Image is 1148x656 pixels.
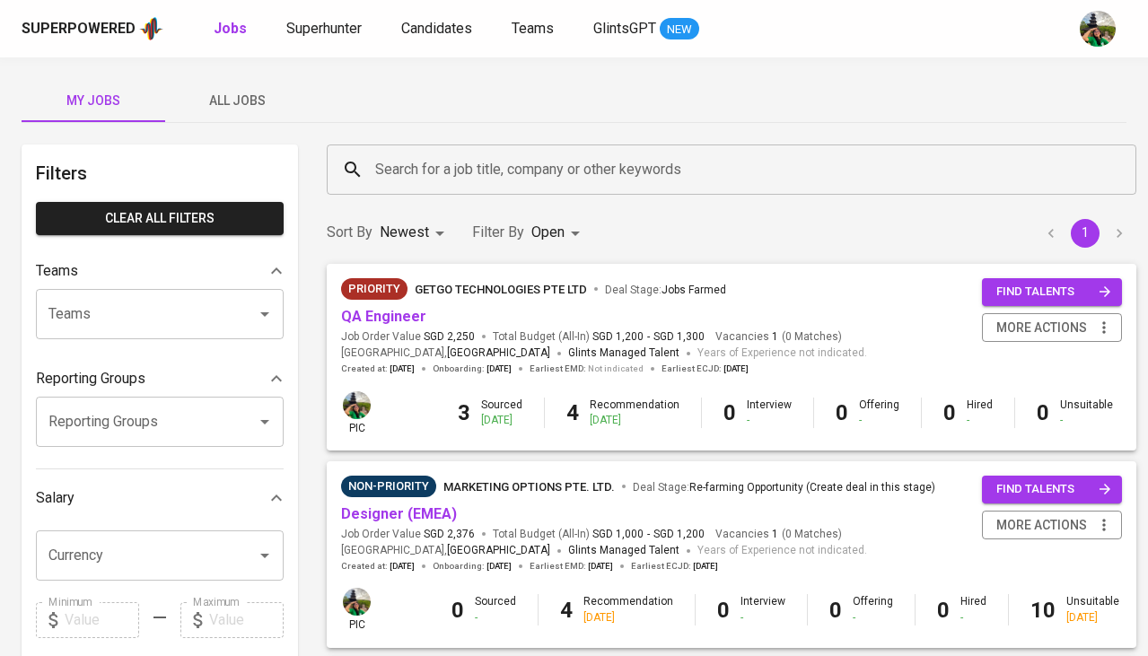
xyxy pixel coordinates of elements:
[341,280,407,298] span: Priority
[286,18,365,40] a: Superhunter
[967,398,993,428] div: Hired
[50,207,269,230] span: Clear All filters
[769,527,778,542] span: 1
[592,329,644,345] span: SGD 1,200
[747,413,792,428] div: -
[996,317,1087,339] span: more actions
[1060,413,1113,428] div: -
[22,15,163,42] a: Superpoweredapp logo
[341,586,372,633] div: pic
[341,505,457,522] a: Designer (EMEA)
[982,313,1122,343] button: more actions
[451,598,464,623] b: 0
[590,398,679,428] div: Recommendation
[605,284,726,296] span: Deal Stage :
[829,598,842,623] b: 0
[443,480,615,494] span: MARKETING OPTIONS PTE. LTD.
[341,308,426,325] a: QA Engineer
[209,602,284,638] input: Value
[252,409,277,434] button: Open
[836,400,848,425] b: 0
[36,487,74,509] p: Salary
[593,18,699,40] a: GlintsGPT NEW
[531,216,586,249] div: Open
[401,18,476,40] a: Candidates
[341,389,372,436] div: pic
[486,363,512,375] span: [DATE]
[996,514,1087,537] span: more actions
[741,594,785,625] div: Interview
[433,363,512,375] span: Onboarding :
[472,222,524,243] p: Filter By
[65,602,139,638] input: Value
[341,329,475,345] span: Job Order Value
[481,413,522,428] div: [DATE]
[568,544,679,556] span: Glints Managed Talent
[36,368,145,389] p: Reporting Groups
[996,479,1111,500] span: find talents
[583,594,673,625] div: Recommendation
[380,222,429,243] p: Newest
[853,610,893,625] div: -
[647,527,650,542] span: -
[982,511,1122,540] button: more actions
[697,542,867,560] span: Years of Experience not indicated.
[631,560,718,573] span: Earliest ECJD :
[590,413,679,428] div: [DATE]
[653,329,705,345] span: SGD 1,300
[36,361,284,397] div: Reporting Groups
[531,223,565,241] span: Open
[982,476,1122,503] button: find talents
[1080,11,1116,47] img: eva@glints.com
[32,90,154,112] span: My Jobs
[341,476,436,497] div: Pending Client’s Feedback
[252,302,277,327] button: Open
[967,413,993,428] div: -
[341,542,550,560] span: [GEOGRAPHIC_DATA] ,
[1037,400,1049,425] b: 0
[859,413,899,428] div: -
[593,20,656,37] span: GlintsGPT
[741,610,785,625] div: -
[36,159,284,188] h6: Filters
[633,481,935,494] span: Deal Stage :
[433,560,512,573] span: Onboarding :
[588,363,644,375] span: Not indicated
[36,202,284,235] button: Clear All filters
[937,598,950,623] b: 0
[583,610,673,625] div: [DATE]
[286,20,362,37] span: Superhunter
[176,90,298,112] span: All Jobs
[853,594,893,625] div: Offering
[252,543,277,568] button: Open
[341,477,436,495] span: Non-Priority
[1034,219,1136,248] nav: pagination navigation
[36,480,284,516] div: Salary
[512,20,554,37] span: Teams
[447,542,550,560] span: [GEOGRAPHIC_DATA]
[390,560,415,573] span: [DATE]
[660,21,699,39] span: NEW
[380,216,451,249] div: Newest
[341,363,415,375] span: Created at :
[341,527,475,542] span: Job Order Value
[341,345,550,363] span: [GEOGRAPHIC_DATA] ,
[36,260,78,282] p: Teams
[996,282,1111,302] span: find talents
[1030,598,1056,623] b: 10
[424,527,475,542] span: SGD 2,376
[343,588,371,616] img: eva@glints.com
[493,329,705,345] span: Total Budget (All-In)
[697,345,867,363] span: Years of Experience not indicated.
[588,560,613,573] span: [DATE]
[512,18,557,40] a: Teams
[401,20,472,37] span: Candidates
[662,363,749,375] span: Earliest ECJD :
[566,400,579,425] b: 4
[475,610,516,625] div: -
[1071,219,1100,248] button: page 1
[390,363,415,375] span: [DATE]
[530,363,644,375] span: Earliest EMD :
[715,527,842,542] span: Vacancies ( 0 Matches )
[415,283,587,296] span: GetGo Technologies Pte Ltd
